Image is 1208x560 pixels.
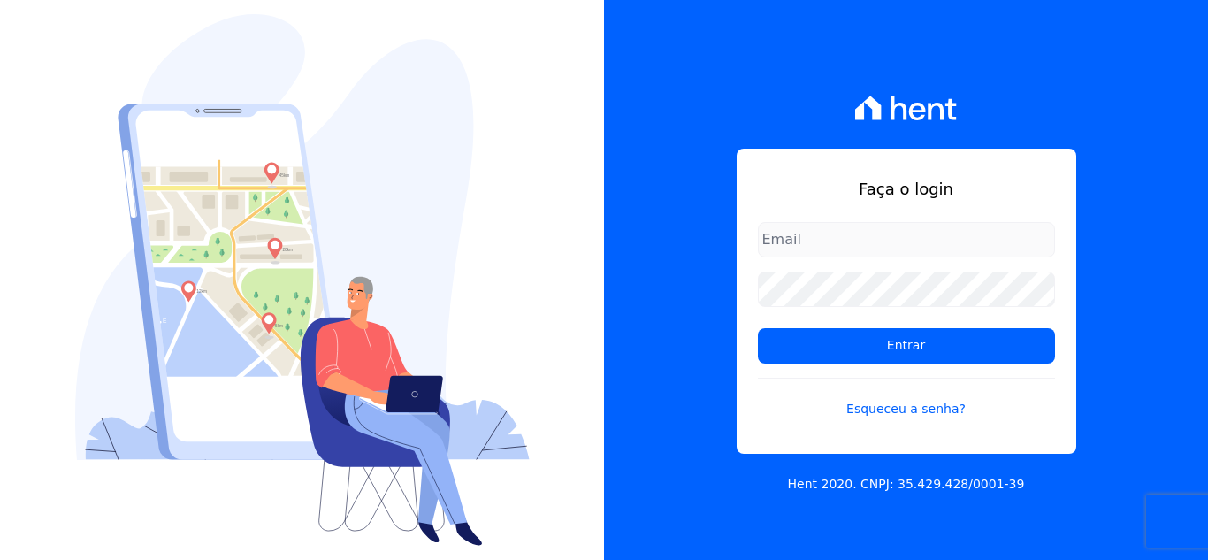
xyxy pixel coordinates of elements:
p: Hent 2020. CNPJ: 35.429.428/0001-39 [788,475,1025,494]
img: Login [75,14,530,546]
input: Entrar [758,328,1055,364]
a: Esqueceu a senha? [758,378,1055,418]
input: Email [758,222,1055,257]
h1: Faça o login [758,177,1055,201]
